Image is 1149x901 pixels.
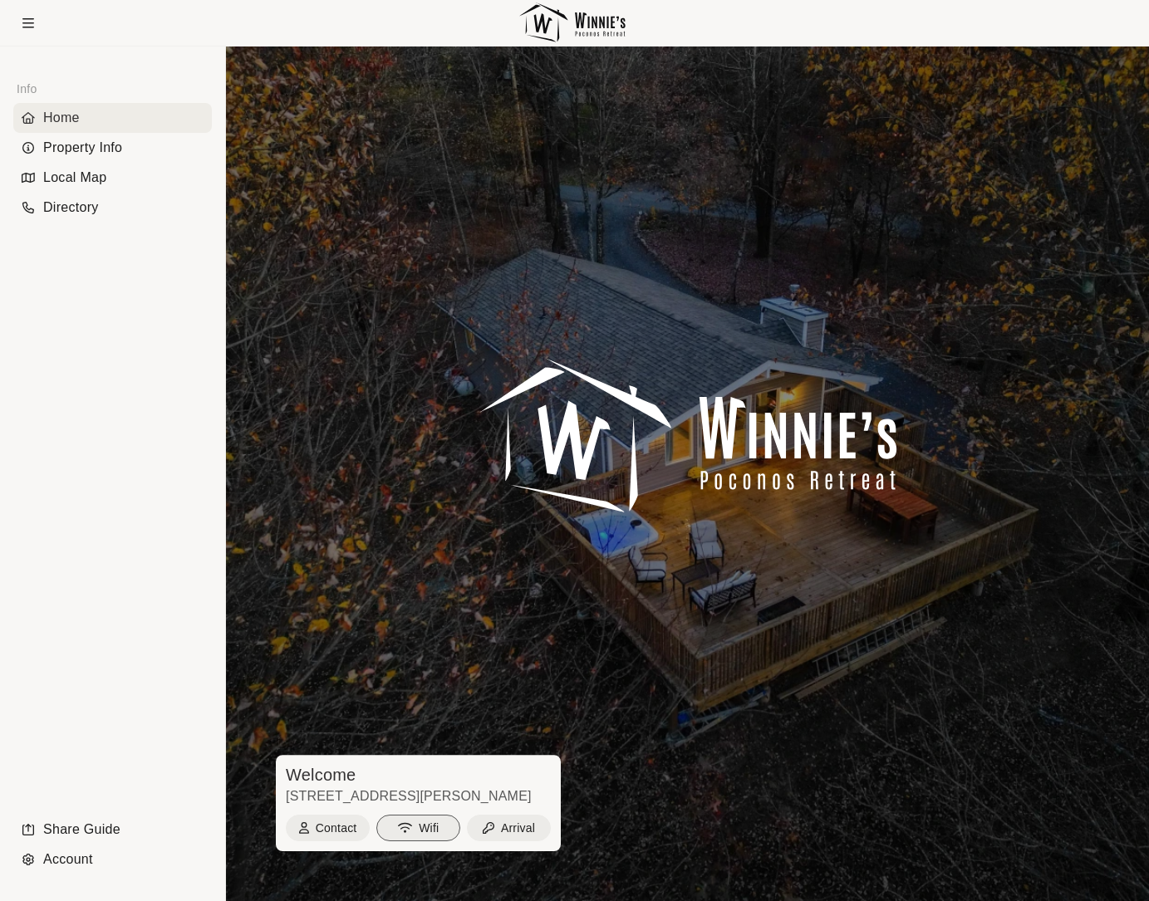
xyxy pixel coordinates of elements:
[467,815,551,841] button: Arrival
[13,103,212,133] li: Navigation item
[13,193,212,223] li: Navigation item
[276,788,561,806] p: [STREET_ADDRESS][PERSON_NAME]
[13,815,212,845] li: Navigation item
[13,163,212,193] li: Navigation item
[458,352,917,527] img: Intro Logo
[513,1,631,46] img: Logo
[13,103,212,133] div: Home
[13,133,212,163] li: Navigation item
[13,845,212,874] li: Navigation item
[13,133,212,163] div: Property Info
[13,163,212,193] div: Local Map
[286,815,370,841] button: Contact
[13,815,212,845] div: Share Guide
[376,815,460,841] button: Wifi
[13,193,212,223] div: Directory
[13,845,212,874] div: Account
[276,765,557,785] h3: Welcome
